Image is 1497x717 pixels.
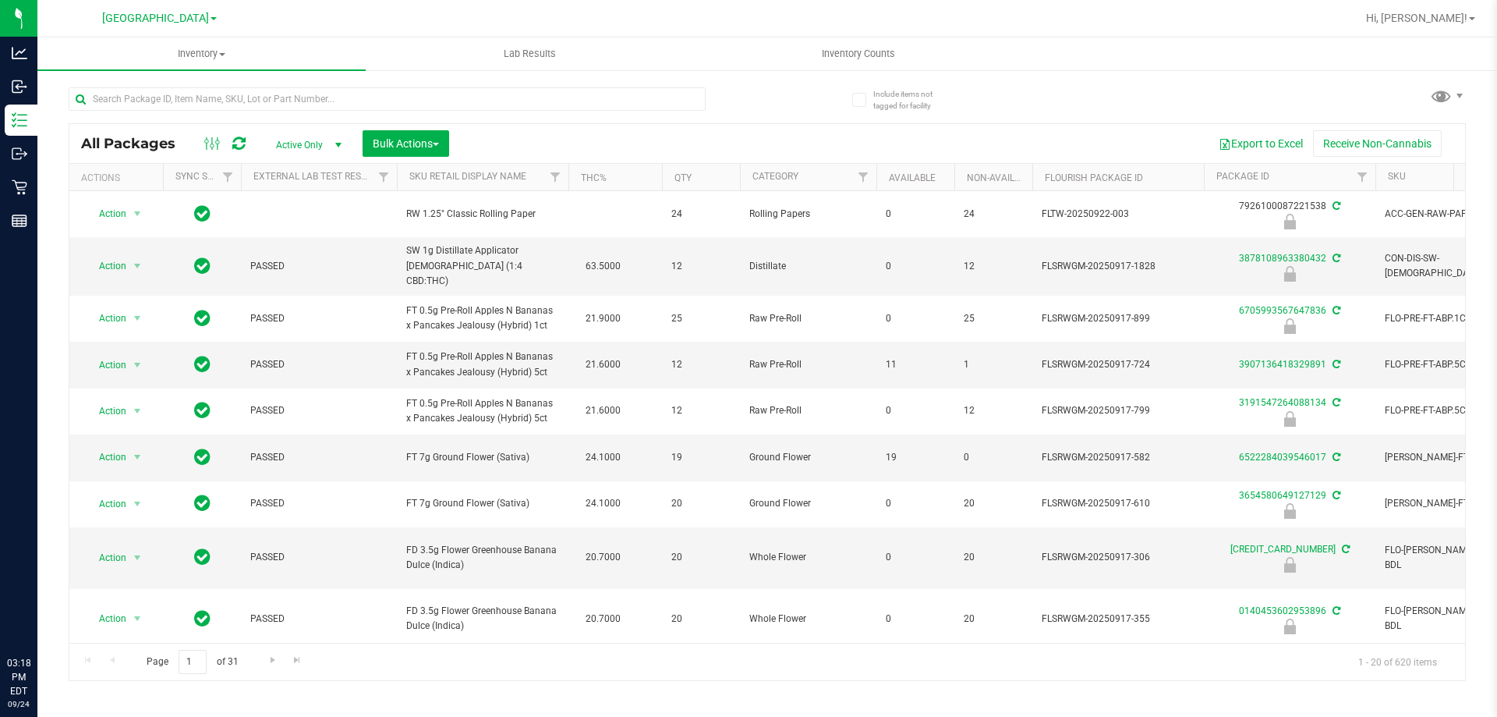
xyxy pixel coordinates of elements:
[671,550,731,565] span: 20
[578,307,628,330] span: 21.9000
[1350,164,1375,190] a: Filter
[12,79,27,94] inline-svg: Inbound
[886,496,945,511] span: 0
[128,203,147,225] span: select
[85,307,127,329] span: Action
[578,255,628,278] span: 63.5000
[964,357,1023,372] span: 1
[749,496,867,511] span: Ground Flower
[543,164,568,190] a: Filter
[1201,318,1378,334] div: Newly Received
[749,450,867,465] span: Ground Flower
[749,207,867,222] span: Rolling Papers
[261,650,284,671] a: Go to the next page
[128,608,147,630] span: select
[749,357,867,372] span: Raw Pre-Roll
[194,255,211,277] span: In Sync
[406,543,559,573] span: FD 3.5g Flower Greenhouse Banana Dulce (Indica)
[12,179,27,195] inline-svg: Retail
[1042,311,1194,326] span: FLSRWGM-20250917-899
[253,171,376,182] a: External Lab Test Result
[81,135,191,152] span: All Packages
[1042,450,1194,465] span: FLSRWGM-20250917-582
[373,137,439,150] span: Bulk Actions
[851,164,876,190] a: Filter
[406,243,559,289] span: SW 1g Distillate Applicator [DEMOGRAPHIC_DATA] (1:4 CBD:THC)
[194,353,211,375] span: In Sync
[406,496,559,511] span: FT 7g Ground Flower (Sativa)
[1388,171,1406,182] a: SKU
[37,37,366,70] a: Inventory
[1201,503,1378,519] div: Newly Received
[1330,359,1340,370] span: Sync from Compliance System
[179,650,207,674] input: 1
[671,207,731,222] span: 24
[1201,214,1378,229] div: Newly Received
[671,612,731,626] span: 20
[1042,496,1194,511] span: FLSRWGM-20250917-610
[581,172,607,183] a: THC%
[1239,359,1326,370] a: 3907136418329891
[1346,650,1449,673] span: 1 - 20 of 620 items
[749,612,867,626] span: Whole Flower
[1239,605,1326,616] a: 0140453602953896
[1042,207,1194,222] span: FLTW-20250922-003
[1045,172,1143,183] a: Flourish Package ID
[194,307,211,329] span: In Sync
[1366,12,1467,24] span: Hi, [PERSON_NAME]!
[250,496,388,511] span: PASSED
[674,172,692,183] a: Qty
[1239,397,1326,408] a: 3191547264088134
[250,357,388,372] span: PASSED
[1340,544,1350,555] span: Sync from Compliance System
[749,311,867,326] span: Raw Pre-Roll
[1201,411,1378,427] div: Newly Received
[16,592,62,639] iframe: Resource center
[964,403,1023,418] span: 12
[85,354,127,376] span: Action
[37,47,366,61] span: Inventory
[406,350,559,379] span: FT 0.5g Pre-Roll Apples N Bananas x Pancakes Jealousy (Hybrid) 5ct
[578,546,628,569] span: 20.7000
[194,446,211,468] span: In Sync
[12,213,27,229] inline-svg: Reports
[406,450,559,465] span: FT 7g Ground Flower (Sativa)
[85,203,127,225] span: Action
[967,172,1036,183] a: Non-Available
[250,403,388,418] span: PASSED
[886,550,945,565] span: 0
[1209,130,1313,157] button: Export to Excel
[886,612,945,626] span: 0
[7,656,30,698] p: 03:18 PM EDT
[1201,199,1378,229] div: 7926100087221538
[128,255,147,277] span: select
[1239,305,1326,316] a: 6705993567647836
[671,403,731,418] span: 12
[886,357,945,372] span: 11
[250,550,388,565] span: PASSED
[85,547,127,569] span: Action
[406,396,559,426] span: FT 0.5g Pre-Roll Apples N Bananas x Pancakes Jealousy (Hybrid) 5ct
[1239,490,1326,501] a: 3654580649127129
[1042,259,1194,274] span: FLSRWGM-20250917-1828
[578,353,628,376] span: 21.6000
[1042,357,1194,372] span: FLSRWGM-20250917-724
[964,207,1023,222] span: 24
[1042,403,1194,418] span: FLSRWGM-20250917-799
[250,450,388,465] span: PASSED
[694,37,1022,70] a: Inventory Counts
[250,612,388,626] span: PASSED
[194,203,211,225] span: In Sync
[1230,544,1336,555] a: [CREDIT_CARD_NUMBER]
[886,207,945,222] span: 0
[133,650,251,674] span: Page of 31
[964,311,1023,326] span: 25
[85,608,127,630] span: Action
[363,130,449,157] button: Bulk Actions
[406,207,559,222] span: RW 1.25" Classic Rolling Paper
[194,608,211,630] span: In Sync
[1330,452,1340,463] span: Sync from Compliance System
[671,311,731,326] span: 25
[873,88,951,112] span: Include items not tagged for facility
[406,303,559,333] span: FT 0.5g Pre-Roll Apples N Bananas x Pancakes Jealousy (Hybrid) 1ct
